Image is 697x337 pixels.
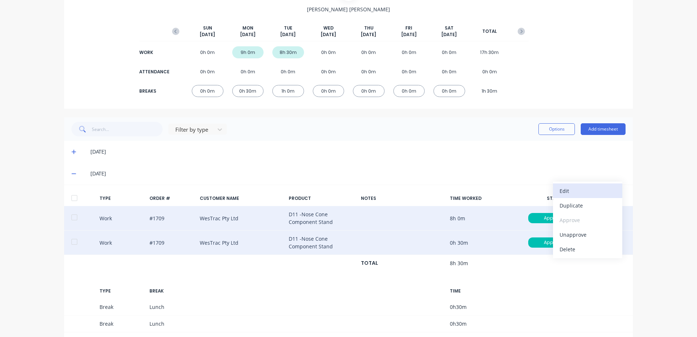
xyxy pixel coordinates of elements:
div: TIME [450,288,516,294]
span: [PERSON_NAME] [PERSON_NAME] [307,5,390,13]
span: MON [242,25,253,31]
div: TYPE [100,288,144,294]
div: Approved [528,237,583,248]
span: [DATE] [361,31,376,38]
div: 0h 0m [313,66,344,78]
div: 0h 0m [192,46,223,58]
span: [DATE] [401,31,417,38]
div: Approve [560,215,616,225]
span: [DATE] [321,31,336,38]
div: Approved [528,213,583,223]
div: 17h 30m [474,46,506,58]
div: 0h 0m [433,66,465,78]
div: 0h 0m [313,46,344,58]
span: [DATE] [441,31,457,38]
div: ORDER # [149,195,194,202]
div: WORK [139,49,168,56]
div: 0h 0m [393,46,425,58]
span: WED [323,25,334,31]
div: 0h 0m [192,66,223,78]
span: TUE [284,25,292,31]
span: [DATE] [240,31,256,38]
div: 1h 30m [474,85,506,97]
div: Edit [560,186,616,196]
div: Unapprove [560,229,616,240]
div: BREAK [149,288,194,294]
div: STATUS [522,195,589,202]
div: 0h 0m [353,66,385,78]
span: [DATE] [200,31,215,38]
div: 1h 0m [272,85,304,97]
span: THU [364,25,373,31]
div: Duplicate [560,200,616,211]
div: 0h 0m [313,85,344,97]
div: Delete [560,244,616,255]
div: TIME WORKED [450,195,516,202]
div: NOTES [361,195,444,202]
div: ATTENDANCE [139,69,168,75]
div: 8h 30m [272,46,304,58]
div: 0h 0m [192,85,223,97]
div: 0h 30m [232,85,264,97]
span: FRI [405,25,412,31]
button: Options [538,123,575,135]
div: 0h 0m [433,46,465,58]
div: 0h 0m [433,85,465,97]
div: 0h 0m [272,66,304,78]
button: Add timesheet [581,123,626,135]
div: 0h 0m [232,66,264,78]
div: [DATE] [90,148,626,156]
div: 0h 0m [393,66,425,78]
div: PRODUCT [289,195,355,202]
div: [DATE] [90,170,626,178]
div: 0h 0m [353,85,385,97]
div: 0h 0m [393,85,425,97]
input: Search... [92,122,163,136]
span: TOTAL [482,28,497,35]
div: 9h 0m [232,46,264,58]
div: TYPE [100,195,144,202]
span: SAT [445,25,453,31]
div: CUSTOMER NAME [200,195,283,202]
div: BREAKS [139,88,168,94]
span: SUN [203,25,212,31]
div: 0h 0m [474,66,506,78]
div: 0h 0m [353,46,385,58]
span: [DATE] [280,31,296,38]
